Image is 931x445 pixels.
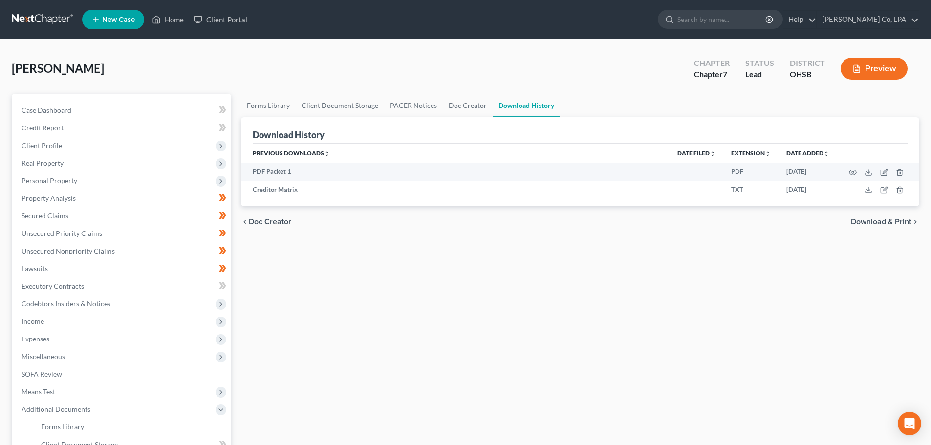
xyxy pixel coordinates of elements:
[723,69,727,79] span: 7
[823,151,829,157] i: unfold_more
[33,418,231,436] a: Forms Library
[898,412,921,435] div: Open Intercom Messenger
[102,16,135,23] span: New Case
[241,144,919,198] div: Previous Downloads
[723,163,779,181] td: PDF
[22,176,77,185] span: Personal Property
[745,58,774,69] div: Status
[249,218,291,226] span: Doc Creator
[786,149,829,157] a: Date addedunfold_more
[296,94,384,117] a: Client Document Storage
[22,405,90,413] span: Additional Documents
[493,94,560,117] a: Download History
[443,94,493,117] a: Doc Creator
[22,352,65,360] span: Miscellaneous
[710,151,715,157] i: unfold_more
[324,151,330,157] i: unfold_more
[241,181,670,198] td: Creditor Matrix
[731,149,771,157] a: Extensionunfold_more
[241,218,249,226] i: chevron_left
[694,58,730,69] div: Chapter
[851,218,911,226] span: Download & Print
[22,317,44,325] span: Income
[14,190,231,207] a: Property Analysis
[14,119,231,137] a: Credit Report
[723,181,779,198] td: TXT
[22,282,84,290] span: Executory Contracts
[745,69,774,80] div: Lead
[779,181,837,198] td: [DATE]
[22,229,102,237] span: Unsecured Priority Claims
[384,94,443,117] a: PACER Notices
[22,106,71,114] span: Case Dashboard
[765,151,771,157] i: unfold_more
[22,141,62,149] span: Client Profile
[189,11,252,28] a: Client Portal
[241,94,296,117] a: Forms Library
[12,61,104,75] span: [PERSON_NAME]
[779,163,837,181] td: [DATE]
[22,387,55,396] span: Means Test
[911,218,919,226] i: chevron_right
[694,69,730,80] div: Chapter
[677,10,767,28] input: Search by name...
[14,260,231,277] a: Lawsuits
[22,264,48,273] span: Lawsuits
[22,370,62,378] span: SOFA Review
[22,247,115,255] span: Unsecured Nonpriority Claims
[790,69,825,80] div: OHSB
[14,277,231,295] a: Executory Contracts
[241,218,291,226] button: chevron_left Doc Creator
[22,299,110,308] span: Codebtors Insiders & Notices
[14,365,231,383] a: SOFA Review
[147,11,189,28] a: Home
[241,163,670,181] td: PDF Packet 1
[22,194,76,202] span: Property Analysis
[14,242,231,260] a: Unsecured Nonpriority Claims
[677,149,715,157] a: Date Filedunfold_more
[14,225,231,242] a: Unsecured Priority Claims
[851,218,919,226] button: Download & Print chevron_right
[253,129,325,141] div: Download History
[22,124,64,132] span: Credit Report
[783,11,816,28] a: Help
[790,58,825,69] div: District
[253,149,330,157] a: Previous Downloadsunfold_more
[22,159,64,167] span: Real Property
[817,11,919,28] a: [PERSON_NAME] Co, LPA
[41,423,84,431] span: Forms Library
[14,207,231,225] a: Secured Claims
[841,58,908,80] button: Preview
[22,212,68,220] span: Secured Claims
[22,335,49,343] span: Expenses
[14,102,231,119] a: Case Dashboard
